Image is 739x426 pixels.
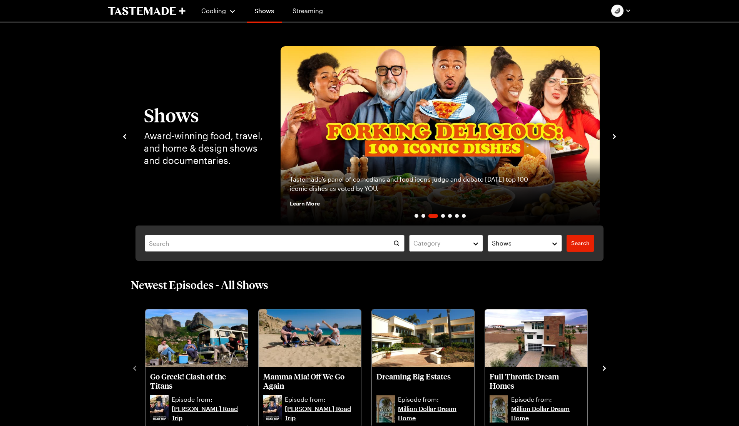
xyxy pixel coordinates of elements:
[201,2,236,20] button: Cooking
[172,404,243,423] a: [PERSON_NAME] Road Trip
[571,239,590,247] span: Search
[108,7,186,15] a: To Tastemade Home Page
[131,363,139,372] button: navigate to previous item
[145,309,248,367] img: Go Greek! Clash of the Titans
[144,130,265,167] p: Award-winning food, travel, and home & design shows and documentaries.
[247,2,282,23] a: Shows
[409,235,483,252] button: Category
[290,175,530,193] p: Tastemade's panel of comedians and food icons judge and debate [DATE] top 100 iconic dishes as vo...
[611,5,624,17] img: Profile picture
[490,372,583,390] p: Full Throttle Dream Homes
[263,372,356,393] a: Mamma Mia! Off We Go Again
[428,214,438,218] span: Go to slide 3
[567,235,594,252] a: filters
[600,363,608,372] button: navigate to next item
[281,46,600,226] div: 3 / 7
[376,372,470,390] p: Dreaming Big Estates
[415,214,418,218] span: Go to slide 1
[398,395,470,404] p: Episode from:
[285,404,356,423] a: [PERSON_NAME] Road Trip
[285,395,356,404] p: Episode from:
[610,131,618,140] button: navigate to next item
[172,395,243,404] p: Episode from:
[448,214,452,218] span: Go to slide 5
[490,372,583,393] a: Full Throttle Dream Homes
[281,46,600,226] a: Forking Delicious: 100 Iconic DishesTastemade's panel of comedians and food icons judge and debat...
[150,372,243,393] a: Go Greek! Clash of the Titans
[611,5,631,17] button: Profile picture
[145,235,405,252] input: Search
[281,46,600,226] img: Forking Delicious: 100 Iconic Dishes
[485,309,587,367] img: Full Throttle Dream Homes
[376,372,470,393] a: Dreaming Big Estates
[511,395,583,404] p: Episode from:
[511,404,583,423] a: Million Dollar Dream Home
[492,239,512,248] span: Shows
[259,309,361,367] img: Mamma Mia! Off We Go Again
[144,105,265,125] h1: Shows
[150,372,243,390] p: Go Greek! Clash of the Titans
[372,309,474,367] img: Dreaming Big Estates
[201,7,226,14] span: Cooking
[421,214,425,218] span: Go to slide 2
[398,404,470,423] a: Million Dollar Dream Home
[121,131,129,140] button: navigate to previous item
[455,214,459,218] span: Go to slide 6
[290,199,320,207] span: Learn More
[441,214,445,218] span: Go to slide 4
[488,235,562,252] button: Shows
[462,214,466,218] span: Go to slide 7
[131,278,268,292] h2: Newest Episodes - All Shows
[413,239,468,248] div: Category
[263,372,356,390] p: Mamma Mia! Off We Go Again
